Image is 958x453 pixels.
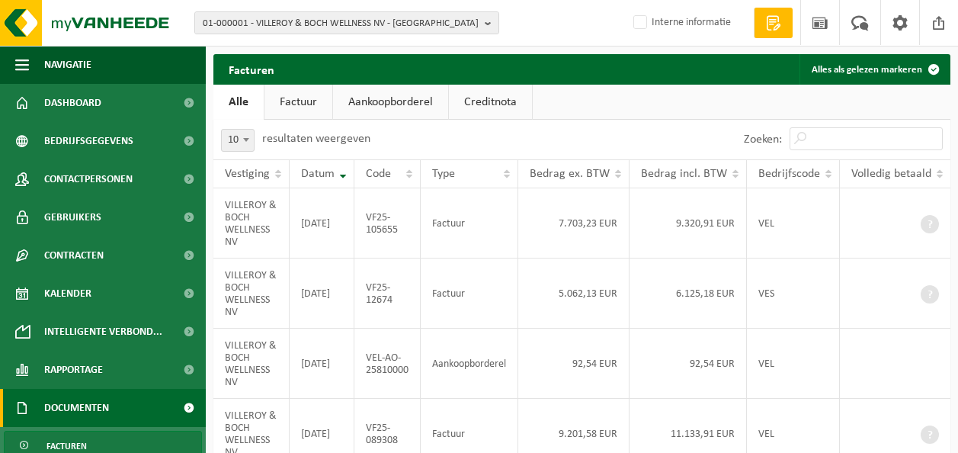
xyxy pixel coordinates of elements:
td: Factuur [421,259,518,329]
td: VF25-12674 [354,259,421,329]
td: VILLEROY & BOCH WELLNESS NV [213,259,290,329]
button: Alles als gelezen markeren [799,54,949,85]
span: Bedrag ex. BTW [530,168,610,180]
td: [DATE] [290,188,354,259]
span: Rapportage [44,351,103,389]
span: Bedrag incl. BTW [641,168,727,180]
span: Kalender [44,275,91,313]
td: VES [747,259,840,329]
span: Navigatie [44,46,91,84]
span: Bedrijfsgegevens [44,122,133,160]
td: [DATE] [290,329,354,399]
a: Creditnota [449,85,532,120]
button: 01-000001 - VILLEROY & BOCH WELLNESS NV - [GEOGRAPHIC_DATA] [194,11,499,34]
td: VEL [747,329,840,399]
span: 01-000001 - VILLEROY & BOCH WELLNESS NV - [GEOGRAPHIC_DATA] [203,12,479,35]
span: Volledig betaald [851,168,931,180]
span: 10 [222,130,254,151]
span: Gebruikers [44,198,101,236]
td: VF25-105655 [354,188,421,259]
td: VEL [747,188,840,259]
span: Type [432,168,455,180]
span: Datum [301,168,335,180]
td: 7.703,23 EUR [518,188,630,259]
span: Intelligente verbond... [44,313,162,351]
label: Zoeken: [744,133,782,146]
a: Factuur [264,85,332,120]
span: Vestiging [225,168,270,180]
td: VILLEROY & BOCH WELLNESS NV [213,329,290,399]
label: resultaten weergeven [262,133,370,145]
span: Documenten [44,389,109,427]
td: 92,54 EUR [518,329,630,399]
a: Alle [213,85,264,120]
span: Code [366,168,391,180]
td: VILLEROY & BOCH WELLNESS NV [213,188,290,259]
td: 5.062,13 EUR [518,259,630,329]
label: Interne informatie [630,11,731,34]
a: Aankoopborderel [333,85,448,120]
span: 10 [221,129,255,152]
td: Aankoopborderel [421,329,518,399]
span: Contactpersonen [44,160,133,198]
span: Bedrijfscode [758,168,820,180]
span: Contracten [44,236,104,275]
td: 6.125,18 EUR [630,259,747,329]
td: VEL-AO-25810000 [354,329,421,399]
td: Factuur [421,188,518,259]
td: [DATE] [290,259,354,329]
h2: Facturen [213,54,290,84]
td: 92,54 EUR [630,329,747,399]
span: Dashboard [44,84,101,122]
td: 9.320,91 EUR [630,188,747,259]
